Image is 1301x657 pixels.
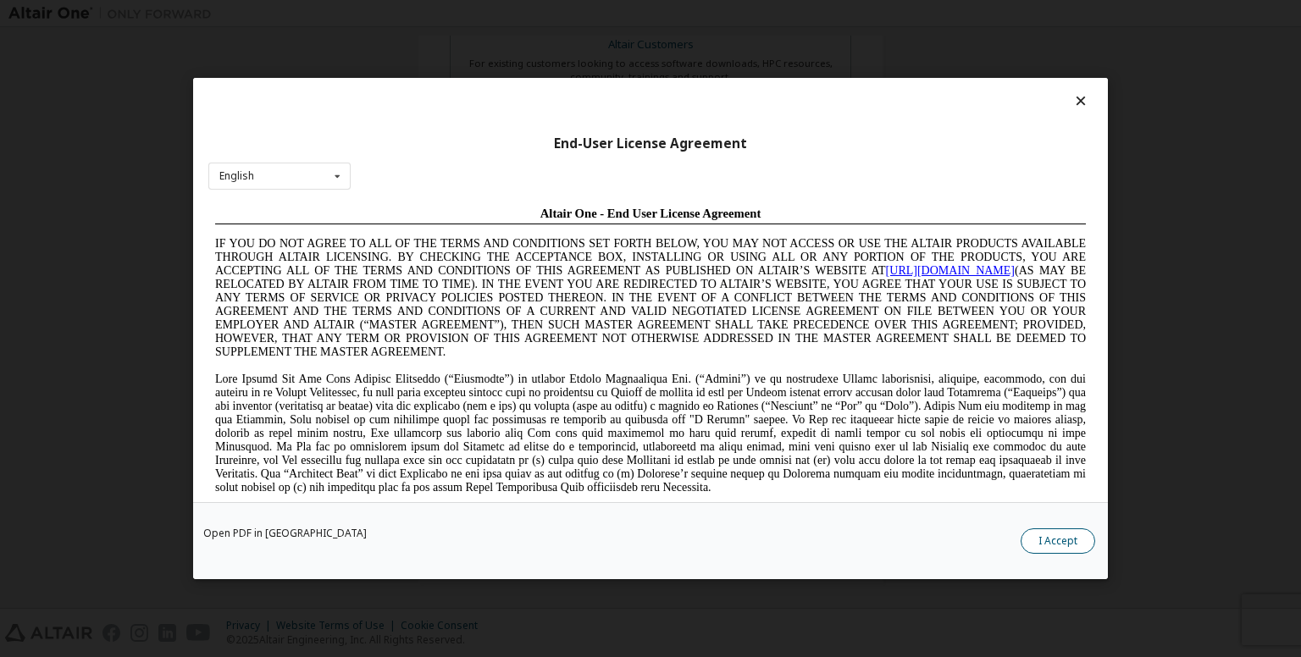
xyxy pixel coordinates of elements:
[7,173,877,294] span: Lore Ipsumd Sit Ame Cons Adipisc Elitseddo (“Eiusmodte”) in utlabor Etdolo Magnaaliqua Eni. (“Adm...
[1021,528,1095,554] button: I Accept
[332,7,553,20] span: Altair One - End User License Agreement
[678,64,806,77] a: [URL][DOMAIN_NAME]
[203,528,367,538] a: Open PDF in [GEOGRAPHIC_DATA]
[208,135,1093,152] div: End-User License Agreement
[219,171,254,181] div: English
[7,37,877,158] span: IF YOU DO NOT AGREE TO ALL OF THE TERMS AND CONDITIONS SET FORTH BELOW, YOU MAY NOT ACCESS OR USE...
